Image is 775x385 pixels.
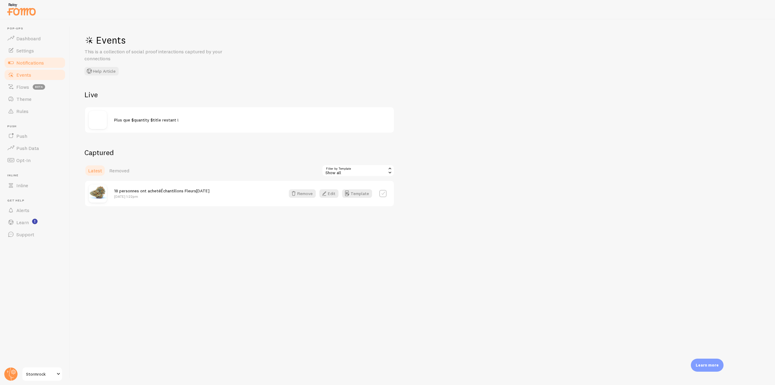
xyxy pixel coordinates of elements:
[4,154,66,166] a: Opt-In
[16,108,28,114] span: Rules
[696,362,719,368] p: Learn more
[16,145,39,151] span: Push Data
[106,164,133,177] a: Removed
[84,48,230,62] p: This is a collection of social proof interactions captured by your connections
[114,188,209,194] span: 18 personnes ont acheté [DATE]
[7,174,66,178] span: Inline
[32,219,38,224] svg: <p>Watch New Feature Tutorials!</p>
[4,216,66,228] a: Learn
[16,48,34,54] span: Settings
[7,199,66,203] span: Get Help
[16,72,31,78] span: Events
[4,57,66,69] a: Notifications
[16,157,31,163] span: Opt-In
[319,189,338,198] button: Edit
[4,179,66,191] a: Inline
[4,130,66,142] a: Push
[4,81,66,93] a: Flows beta
[16,35,41,41] span: Dashboard
[114,117,179,123] span: Plus que $quantity $title restant !
[342,189,372,198] button: Template
[109,168,129,174] span: Removed
[89,111,107,129] img: no_image.svg
[84,67,119,75] button: Help Article
[4,142,66,154] a: Push Data
[16,231,34,237] span: Support
[4,69,66,81] a: Events
[22,367,63,381] a: Stormrock
[289,189,316,198] button: Remove
[7,27,66,31] span: Pop-ups
[691,359,724,372] div: Learn more
[84,34,266,46] h1: Events
[84,90,394,99] h2: Live
[7,124,66,128] span: Push
[4,45,66,57] a: Settings
[4,93,66,105] a: Theme
[84,148,394,157] h2: Captured
[4,204,66,216] a: Alerts
[16,60,44,66] span: Notifications
[16,96,31,102] span: Theme
[16,219,29,225] span: Learn
[89,184,107,203] img: 21_1_16495137-1b06-463c-80b9-166332026331.webp
[319,189,342,198] a: Edit
[114,194,209,199] p: [DATE] 1:22pm
[33,84,45,90] span: beta
[4,228,66,241] a: Support
[4,32,66,45] a: Dashboard
[16,84,29,90] span: Flows
[88,168,102,174] span: Latest
[26,370,55,378] span: Stormrock
[4,105,66,117] a: Rules
[16,182,28,188] span: Inline
[6,2,37,17] img: fomo-relay-logo-orange.svg
[161,188,196,194] a: Échantillons Fleurs
[84,164,106,177] a: Latest
[16,133,27,139] span: Push
[16,207,29,213] span: Alerts
[322,164,394,177] div: Show all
